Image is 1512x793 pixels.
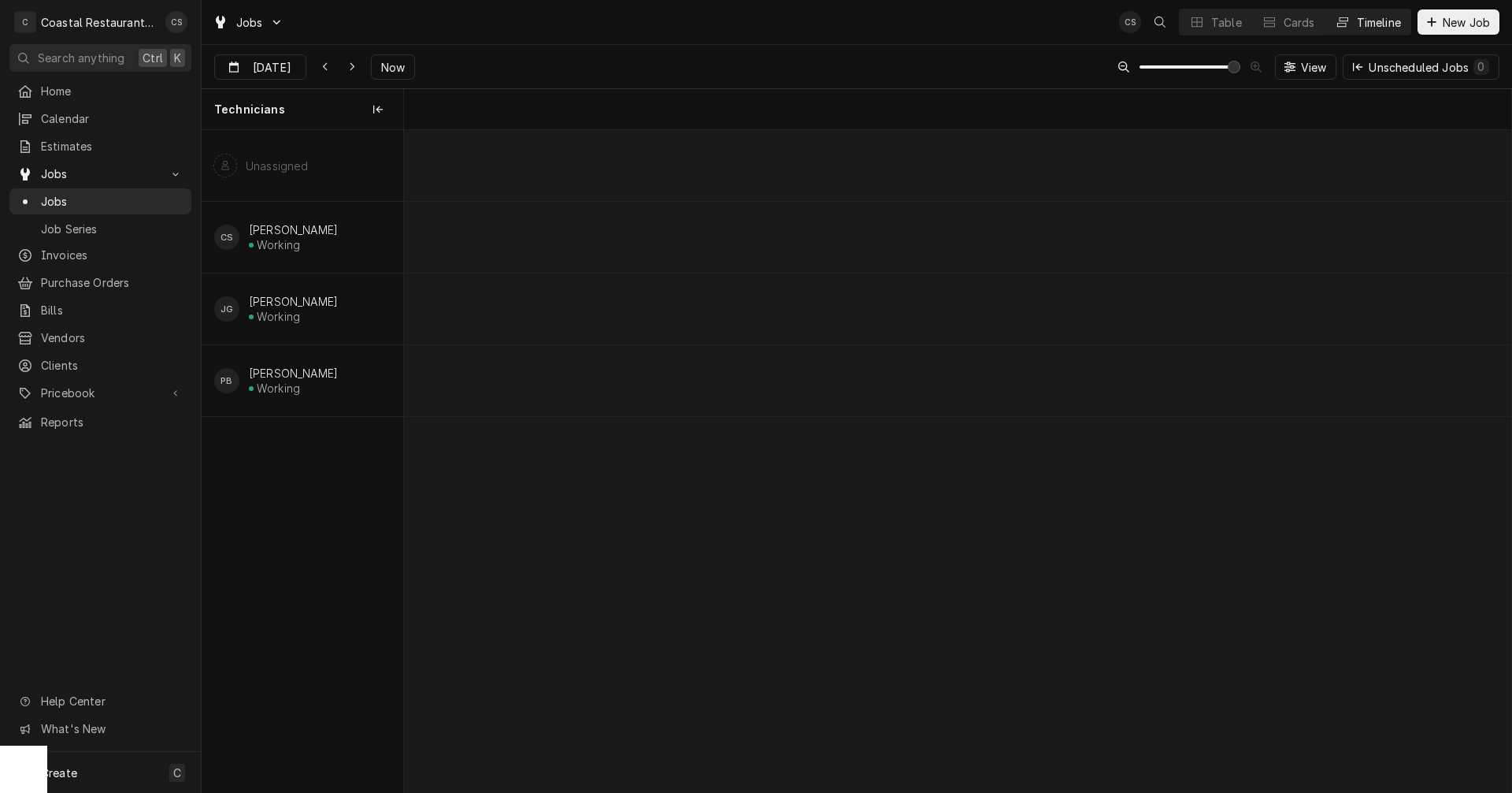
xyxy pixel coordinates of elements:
[41,193,183,210] span: Jobs
[9,409,191,435] a: Reports
[1440,14,1493,31] span: New Job
[41,720,182,737] span: What's New
[9,216,191,242] a: Job Series
[214,368,239,393] div: Phill Blush's Avatar
[41,14,157,31] div: Coastal Restaurant Repair
[9,688,191,714] a: Go to Help Center
[371,54,415,80] button: Now
[257,382,300,395] div: Working
[404,130,1511,792] div: normal
[41,138,183,155] span: Estimates
[257,310,300,323] div: Working
[9,270,191,296] a: Purchase Orders
[378,59,408,76] span: Now
[41,83,183,99] span: Home
[41,357,183,374] span: Clients
[214,296,239,322] div: James Gatton's Avatar
[14,11,36,33] div: C
[9,106,191,132] a: Calendar
[1357,14,1401,31] div: Timeline
[257,238,300,251] div: Working
[38,50,124,66] span: Search anything
[41,693,182,709] span: Help Center
[249,295,338,308] div: [PERSON_NAME]
[1417,9,1499,35] button: New Job
[41,221,183,237] span: Job Series
[214,225,239,250] div: CS
[249,367,338,380] div: [PERSON_NAME]
[143,50,163,66] span: Ctrl
[9,716,191,742] a: Go to What's New
[1147,9,1173,35] button: Open search
[173,765,181,781] span: C
[1119,11,1141,33] div: CS
[249,223,338,236] div: [PERSON_NAME]
[1211,14,1242,31] div: Table
[9,161,191,187] a: Go to Jobs
[214,296,239,322] div: JG
[41,166,160,182] span: Jobs
[9,352,191,378] a: Clients
[202,89,403,130] div: Technicians column. SPACE for context menu
[202,130,403,792] div: left
[174,50,181,66] span: K
[1477,58,1486,75] div: 0
[9,44,191,72] button: Search anythingCtrlK
[1284,14,1315,31] div: Cards
[1298,59,1330,76] span: View
[214,54,306,80] button: [DATE]
[1369,59,1489,76] div: Unscheduled Jobs
[9,133,191,159] a: Estimates
[246,159,309,173] div: Unassigned
[9,78,191,104] a: Home
[236,14,263,31] span: Jobs
[165,11,187,33] div: Chris Sockriter's Avatar
[214,102,285,117] span: Technicians
[206,9,290,35] a: Go to Jobs
[41,329,183,346] span: Vendors
[9,297,191,323] a: Bills
[9,325,191,351] a: Vendors
[41,110,183,127] span: Calendar
[1343,54,1499,80] button: Unscheduled Jobs0
[41,302,183,318] span: Bills
[214,368,239,393] div: PB
[9,242,191,268] a: Invoices
[41,247,183,263] span: Invoices
[1275,54,1337,80] button: View
[41,414,183,430] span: Reports
[214,225,239,250] div: Chris Sockriter's Avatar
[41,766,77,780] span: Create
[1119,11,1141,33] div: Chris Sockriter's Avatar
[9,188,191,214] a: Jobs
[165,11,187,33] div: CS
[41,385,160,401] span: Pricebook
[41,274,183,291] span: Purchase Orders
[9,380,191,406] a: Go to Pricebook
